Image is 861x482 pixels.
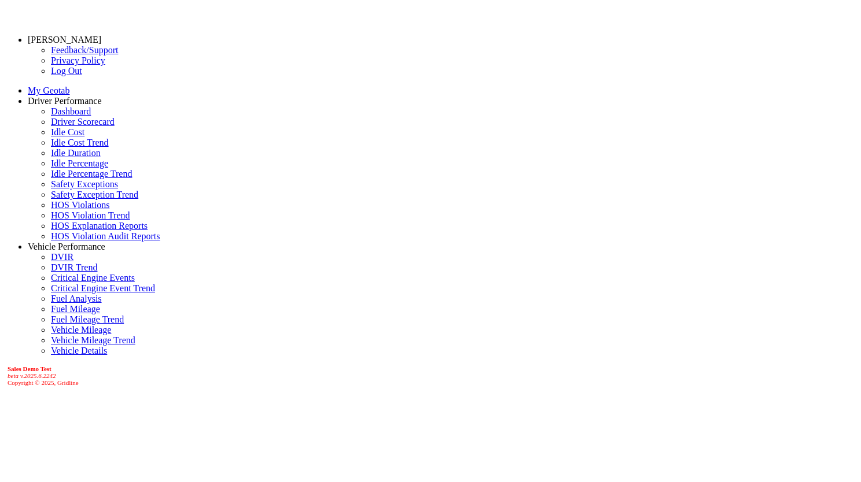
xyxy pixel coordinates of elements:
[51,335,135,345] a: Vehicle Mileage Trend
[51,325,111,335] a: Vehicle Mileage
[8,365,51,372] b: Sales Demo Test
[51,262,97,272] a: DVIR Trend
[51,294,102,303] a: Fuel Analysis
[28,96,102,106] a: Driver Performance
[28,35,101,45] a: [PERSON_NAME]
[51,117,115,127] a: Driver Scorecard
[51,158,108,168] a: Idle Percentage
[51,66,82,76] a: Log Out
[51,169,132,179] a: Idle Percentage Trend
[51,231,160,241] a: HOS Violation Audit Reports
[51,200,109,210] a: HOS Violations
[51,148,101,158] a: Idle Duration
[51,127,84,137] a: Idle Cost
[51,190,138,199] a: Safety Exception Trend
[8,372,56,379] i: beta v.2025.6.2242
[51,55,105,65] a: Privacy Policy
[51,252,73,262] a: DVIR
[51,304,100,314] a: Fuel Mileage
[51,273,135,283] a: Critical Engine Events
[51,210,130,220] a: HOS Violation Trend
[51,106,91,116] a: Dashboard
[28,86,69,95] a: My Geotab
[51,283,155,293] a: Critical Engine Event Trend
[51,221,148,231] a: HOS Explanation Reports
[28,242,105,251] a: Vehicle Performance
[51,179,118,189] a: Safety Exceptions
[51,314,124,324] a: Fuel Mileage Trend
[8,365,856,386] div: Copyright © 2025, Gridline
[51,346,107,355] a: Vehicle Details
[51,45,118,55] a: Feedback/Support
[51,138,109,147] a: Idle Cost Trend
